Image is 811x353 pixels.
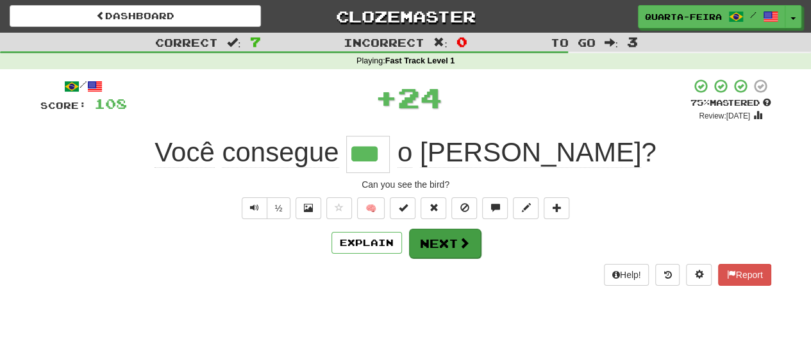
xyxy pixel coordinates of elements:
[390,137,656,168] span: ?
[331,232,402,254] button: Explain
[397,81,442,113] span: 24
[227,37,241,48] span: :
[645,11,722,22] span: Quarta-feira
[550,36,595,49] span: To go
[420,137,641,168] span: [PERSON_NAME]
[222,137,339,168] span: consegue
[544,197,569,219] button: Add to collection (alt+a)
[280,5,531,28] a: Clozemaster
[604,264,649,286] button: Help!
[344,36,424,49] span: Incorrect
[385,56,455,65] strong: Fast Track Level 1
[155,36,218,49] span: Correct
[604,37,618,48] span: :
[451,197,477,219] button: Ignore sentence (alt+i)
[40,100,87,111] span: Score:
[690,97,771,109] div: Mastered
[155,137,214,168] span: Você
[94,95,127,111] span: 108
[638,5,785,28] a: Quarta-feira /
[718,264,771,286] button: Report
[397,137,412,168] span: o
[690,97,710,108] span: 75 %
[482,197,508,219] button: Discuss sentence (alt+u)
[250,34,261,49] span: 7
[326,197,352,219] button: Favorite sentence (alt+f)
[655,264,680,286] button: Round history (alt+y)
[699,111,750,120] small: Review: [DATE]
[10,5,261,27] a: Dashboard
[40,178,771,191] div: Can you see the bird?
[390,197,415,219] button: Set this sentence to 100% Mastered (alt+m)
[40,78,127,94] div: /
[627,34,638,49] span: 3
[296,197,321,219] button: Show image (alt+x)
[357,197,385,219] button: 🧠
[409,229,481,258] button: Next
[239,197,291,219] div: Text-to-speech controls
[242,197,267,219] button: Play sentence audio (ctl+space)
[421,197,446,219] button: Reset to 0% Mastered (alt+r)
[375,78,397,117] span: +
[267,197,291,219] button: ½
[433,37,447,48] span: :
[750,10,757,19] span: /
[456,34,467,49] span: 0
[513,197,539,219] button: Edit sentence (alt+d)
